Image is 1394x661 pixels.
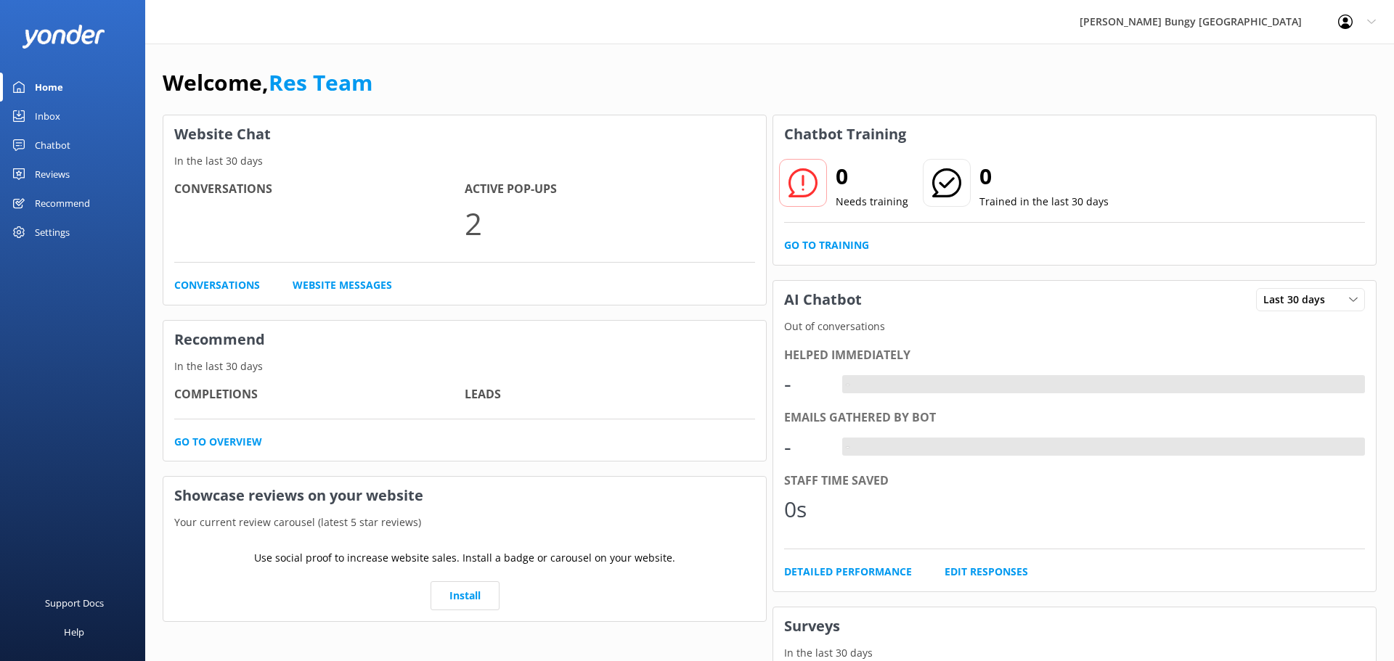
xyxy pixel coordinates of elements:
div: Help [64,617,84,646]
h4: Active Pop-ups [465,180,755,199]
p: Use social proof to increase website sales. Install a badge or carousel on your website. [254,550,675,566]
div: 0s [784,492,828,527]
h1: Welcome, [163,65,372,100]
div: Helped immediately [784,346,1365,365]
div: Home [35,73,63,102]
div: Support Docs [45,588,104,617]
h3: Surveys [773,607,1376,645]
h3: AI Chatbot [773,281,873,319]
div: Inbox [35,102,60,131]
a: Go to overview [174,434,262,450]
p: Out of conversations [773,319,1376,334]
div: - [842,375,853,394]
div: Settings [35,218,70,247]
a: Install [431,581,500,610]
h3: Recommend [163,321,766,358]
h4: Conversations [174,180,465,199]
h3: Website Chat [163,115,766,153]
div: - [784,430,828,464]
p: In the last 30 days [163,153,766,169]
a: Website Messages [293,277,392,293]
a: Res Team [269,67,372,97]
h2: 0 [836,159,908,194]
p: In the last 30 days [773,645,1376,661]
div: Emails gathered by bot [784,408,1365,427]
div: - [842,438,853,456]
div: Reviews [35,160,70,189]
h3: Showcase reviews on your website [163,477,766,514]
p: Your current review carousel (latest 5 star reviews) [163,514,766,530]
a: Go to Training [784,237,869,253]
a: Edit Responses [945,564,1028,580]
p: Trained in the last 30 days [979,194,1109,210]
span: Last 30 days [1263,292,1334,308]
div: Recommend [35,189,90,218]
p: Needs training [836,194,908,210]
h2: 0 [979,159,1109,194]
a: Detailed Performance [784,564,912,580]
div: Chatbot [35,131,70,160]
h3: Chatbot Training [773,115,917,153]
h4: Completions [174,385,465,404]
p: In the last 30 days [163,358,766,374]
p: 2 [465,199,755,247]
h4: Leads [465,385,755,404]
img: yonder-white-logo.png [22,25,105,49]
div: Staff time saved [784,472,1365,490]
a: Conversations [174,277,260,293]
div: - [784,366,828,401]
